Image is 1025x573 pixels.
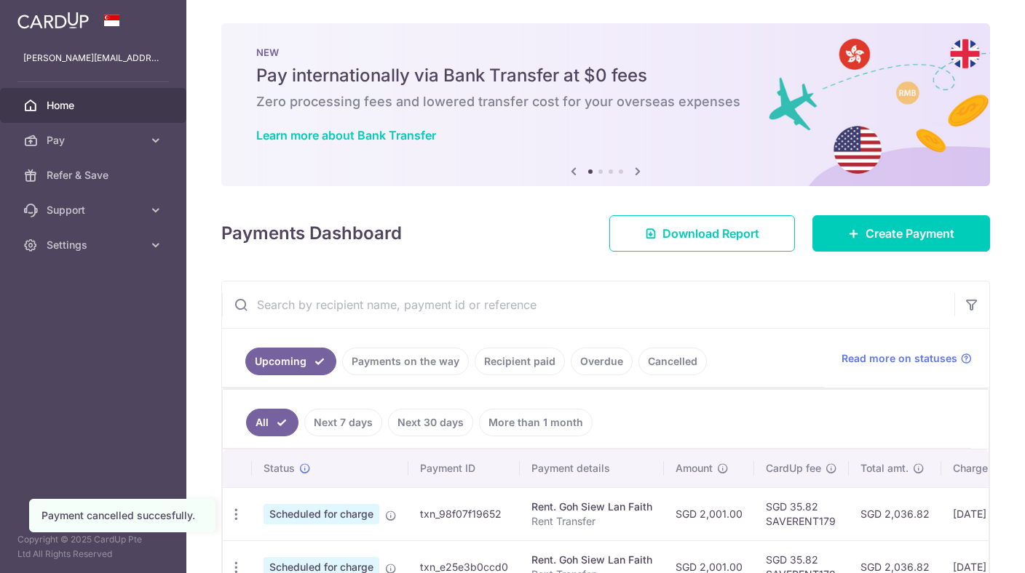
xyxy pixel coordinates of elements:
[953,461,1013,476] span: Charge date
[520,449,664,487] th: Payment details
[571,348,633,375] a: Overdue
[47,238,143,252] span: Settings
[264,461,295,476] span: Status
[849,487,941,540] td: SGD 2,036.82
[408,487,520,540] td: txn_98f07f19652
[256,93,955,111] h6: Zero processing fees and lowered transfer cost for your overseas expenses
[47,133,143,148] span: Pay
[342,348,469,375] a: Payments on the way
[479,409,593,436] a: More than 1 month
[256,47,955,58] p: NEW
[221,220,402,247] h4: Payments Dashboard
[264,504,379,524] span: Scheduled for charge
[47,98,143,113] span: Home
[246,409,298,436] a: All
[17,12,89,29] img: CardUp
[222,281,954,328] input: Search by recipient name, payment id or reference
[842,351,957,366] span: Read more on statuses
[475,348,565,375] a: Recipient paid
[256,64,955,87] h5: Pay internationally via Bank Transfer at $0 fees
[860,461,909,476] span: Total amt.
[531,500,652,514] div: Rent. Goh Siew Lan Faith
[47,168,143,183] span: Refer & Save
[676,461,713,476] span: Amount
[47,203,143,217] span: Support
[23,51,163,65] p: [PERSON_NAME][EMAIL_ADDRESS][PERSON_NAME][DOMAIN_NAME]
[842,351,972,366] a: Read more on statuses
[531,553,652,567] div: Rent. Goh Siew Lan Faith
[221,23,990,186] img: Bank transfer banner
[388,409,473,436] a: Next 30 days
[41,508,203,523] div: Payment cancelled succesfully.
[304,409,382,436] a: Next 7 days
[245,348,336,375] a: Upcoming
[609,215,795,252] a: Download Report
[866,225,954,242] span: Create Payment
[754,487,849,540] td: SGD 35.82 SAVERENT179
[664,487,754,540] td: SGD 2,001.00
[256,128,436,143] a: Learn more about Bank Transfer
[662,225,759,242] span: Download Report
[408,449,520,487] th: Payment ID
[812,215,990,252] a: Create Payment
[766,461,821,476] span: CardUp fee
[531,514,652,529] p: Rent Transfer
[638,348,707,375] a: Cancelled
